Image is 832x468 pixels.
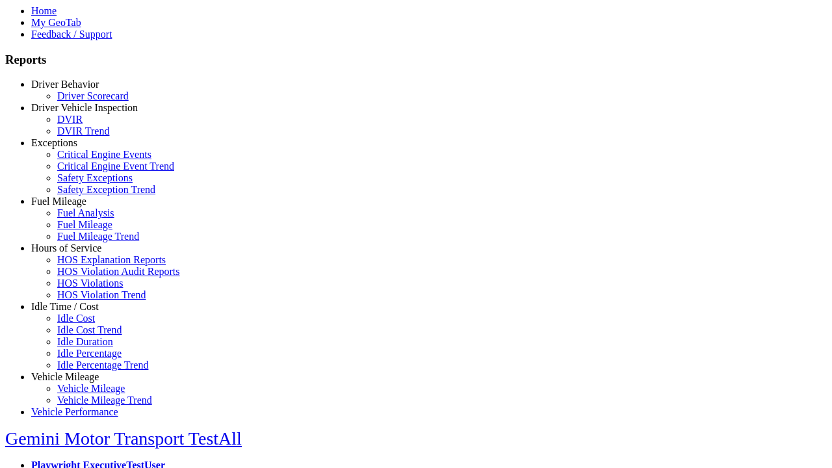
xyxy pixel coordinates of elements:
a: Critical Engine Events [57,149,151,160]
a: Idle Cost [57,313,95,324]
a: Exceptions [31,137,77,148]
a: Fuel Mileage [31,196,86,207]
a: DVIR Trend [57,125,109,136]
a: Critical Engine Event Trend [57,161,174,172]
a: Fuel Analysis [57,207,114,218]
a: Idle Duration [57,336,113,347]
a: Gemini Motor Transport TestAll [5,428,242,448]
a: Safety Exceptions [57,172,133,183]
a: Home [31,5,57,16]
h3: Reports [5,53,827,67]
a: Idle Percentage Trend [57,359,148,370]
a: Fuel Mileage Trend [57,231,139,242]
a: Driver Behavior [31,79,99,90]
a: Fuel Mileage [57,219,112,230]
a: Idle Cost Trend [57,324,122,335]
a: Vehicle Performance [31,406,118,417]
a: Idle Percentage [57,348,122,359]
a: Vehicle Mileage [57,383,125,394]
a: Vehicle Mileage [31,371,99,382]
a: HOS Violation Audit Reports [57,266,180,277]
a: Idle Time / Cost [31,301,99,312]
a: Hours of Service [31,242,101,253]
a: DVIR [57,114,83,125]
a: Vehicle Mileage Trend [57,395,152,406]
a: HOS Explanation Reports [57,254,166,265]
a: Driver Vehicle Inspection [31,102,138,113]
a: My GeoTab [31,17,81,28]
a: Feedback / Support [31,29,112,40]
a: HOS Violation Trend [57,289,146,300]
a: HOS Violations [57,278,123,289]
a: Safety Exception Trend [57,184,155,195]
a: Driver Scorecard [57,90,129,101]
